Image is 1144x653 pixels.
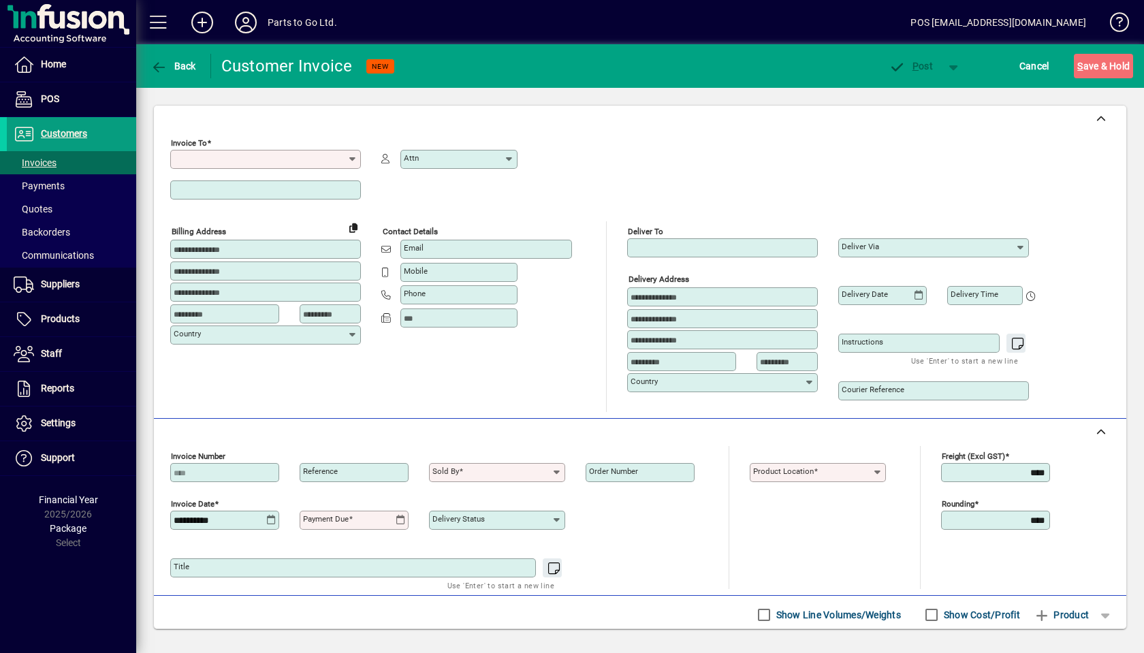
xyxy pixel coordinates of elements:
[842,385,904,394] mat-label: Courier Reference
[50,523,86,534] span: Package
[136,54,211,78] app-page-header-button: Back
[41,383,74,394] span: Reports
[41,278,80,289] span: Suppliers
[942,499,974,509] mat-label: Rounding
[404,266,428,276] mat-label: Mobile
[7,407,136,441] a: Settings
[224,10,268,35] button: Profile
[404,243,424,253] mat-label: Email
[171,451,225,461] mat-label: Invoice number
[7,372,136,406] a: Reports
[268,12,337,33] div: Parts to Go Ltd.
[7,244,136,267] a: Communications
[882,54,940,78] button: Post
[7,337,136,371] a: Staff
[7,302,136,336] a: Products
[7,197,136,221] a: Quotes
[1077,61,1083,71] span: S
[951,289,998,299] mat-label: Delivery time
[1019,55,1049,77] span: Cancel
[7,268,136,302] a: Suppliers
[14,180,65,191] span: Payments
[303,466,338,476] mat-label: Reference
[1016,54,1053,78] button: Cancel
[221,55,353,77] div: Customer Invoice
[910,12,1086,33] div: POS [EMAIL_ADDRESS][DOMAIN_NAME]
[753,466,814,476] mat-label: Product location
[941,608,1020,622] label: Show Cost/Profit
[842,289,888,299] mat-label: Delivery date
[7,82,136,116] a: POS
[14,157,57,168] span: Invoices
[432,466,459,476] mat-label: Sold by
[1100,3,1127,47] a: Knowledge Base
[180,10,224,35] button: Add
[404,289,426,298] mat-label: Phone
[171,138,207,148] mat-label: Invoice To
[14,250,94,261] span: Communications
[1074,54,1133,78] button: Save & Hold
[589,466,638,476] mat-label: Order number
[1034,604,1089,626] span: Product
[41,128,87,139] span: Customers
[7,151,136,174] a: Invoices
[39,494,98,505] span: Financial Year
[41,313,80,324] span: Products
[150,61,196,71] span: Back
[41,59,66,69] span: Home
[7,48,136,82] a: Home
[174,329,201,338] mat-label: Country
[842,242,879,251] mat-label: Deliver via
[911,353,1018,368] mat-hint: Use 'Enter' to start a new line
[41,93,59,104] span: POS
[343,217,364,238] button: Copy to Delivery address
[912,61,919,71] span: P
[628,227,663,236] mat-label: Deliver To
[432,514,485,524] mat-label: Delivery status
[631,377,658,386] mat-label: Country
[1077,55,1130,77] span: ave & Hold
[41,417,76,428] span: Settings
[41,348,62,359] span: Staff
[303,514,349,524] mat-label: Payment due
[889,61,933,71] span: ost
[942,451,1005,461] mat-label: Freight (excl GST)
[7,174,136,197] a: Payments
[447,577,554,593] mat-hint: Use 'Enter' to start a new line
[147,54,200,78] button: Back
[774,608,901,622] label: Show Line Volumes/Weights
[41,452,75,463] span: Support
[14,227,70,238] span: Backorders
[404,153,419,163] mat-label: Attn
[372,62,389,71] span: NEW
[171,499,214,509] mat-label: Invoice date
[1027,603,1096,627] button: Product
[7,221,136,244] a: Backorders
[842,337,883,347] mat-label: Instructions
[14,204,52,214] span: Quotes
[174,562,189,571] mat-label: Title
[7,441,136,475] a: Support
